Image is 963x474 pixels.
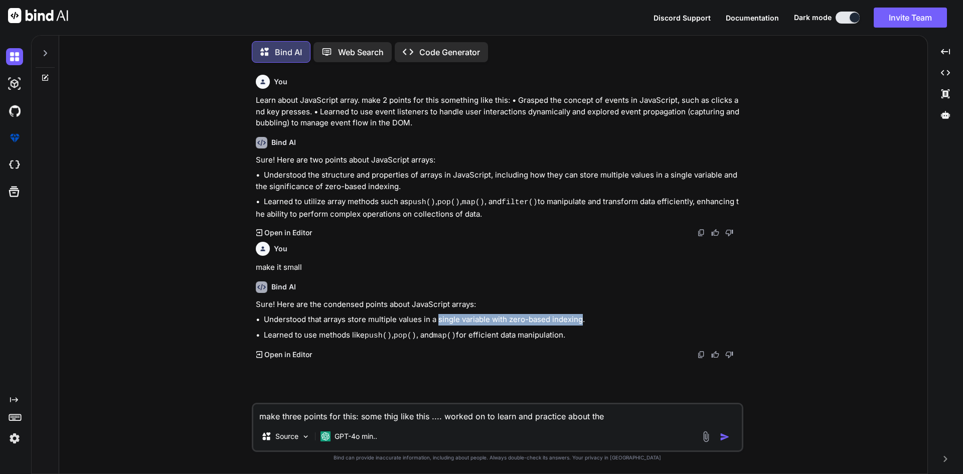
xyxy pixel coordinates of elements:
p: • Understood that arrays store multiple values in a single variable with zero-based indexing. [256,314,741,326]
img: copy [697,229,705,237]
h6: You [274,244,287,254]
textarea: make three points for this: some thig like this .... worked on to learn and practice about the [253,404,742,422]
img: like [711,229,719,237]
p: Sure! Here are two points about JavaScript arrays: [256,154,741,166]
img: githubDark [6,102,23,119]
button: Documentation [726,13,779,23]
img: darkChat [6,48,23,65]
img: settings [6,430,23,447]
img: attachment [700,431,712,442]
p: Learn about JavaScript array. make 2 points for this something like this: • Grasped the concept o... [256,95,741,129]
code: pop() [394,332,416,340]
img: like [711,351,719,359]
p: • Learned to use methods like , , and for efficient data manipulation. [256,330,741,342]
img: cloudideIcon [6,156,23,174]
code: filter() [502,198,538,207]
p: Sure! Here are the condensed points about JavaScript arrays: [256,299,741,310]
img: premium [6,129,23,146]
img: Pick Models [301,432,310,441]
p: Source [275,431,298,441]
button: Invite Team [874,8,947,28]
p: • Understood the structure and properties of arrays in JavaScript, including how they can store m... [256,170,741,192]
h6: Bind AI [271,137,296,147]
span: Documentation [726,14,779,22]
p: Web Search [338,46,384,58]
code: push() [408,198,435,207]
p: Code Generator [419,46,480,58]
img: GPT-4o mini [320,431,331,441]
img: dislike [725,229,733,237]
img: icon [720,432,730,442]
p: Bind can provide inaccurate information, including about people. Always double-check its answers.... [252,454,743,461]
p: GPT-4o min.. [335,431,377,441]
p: Open in Editor [264,228,312,238]
span: Dark mode [794,13,832,23]
code: push() [365,332,392,340]
p: make it small [256,262,741,273]
img: copy [697,351,705,359]
code: map() [462,198,485,207]
h6: You [274,77,287,87]
p: Bind AI [275,46,302,58]
span: Discord Support [654,14,711,22]
h6: Bind AI [271,282,296,292]
p: • Learned to utilize array methods such as , , , and to manipulate and transform data efficiently... [256,196,741,220]
img: darkAi-studio [6,75,23,92]
button: Discord Support [654,13,711,23]
p: Open in Editor [264,350,312,360]
img: Bind AI [8,8,68,23]
code: pop() [437,198,460,207]
img: dislike [725,351,733,359]
code: map() [433,332,456,340]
